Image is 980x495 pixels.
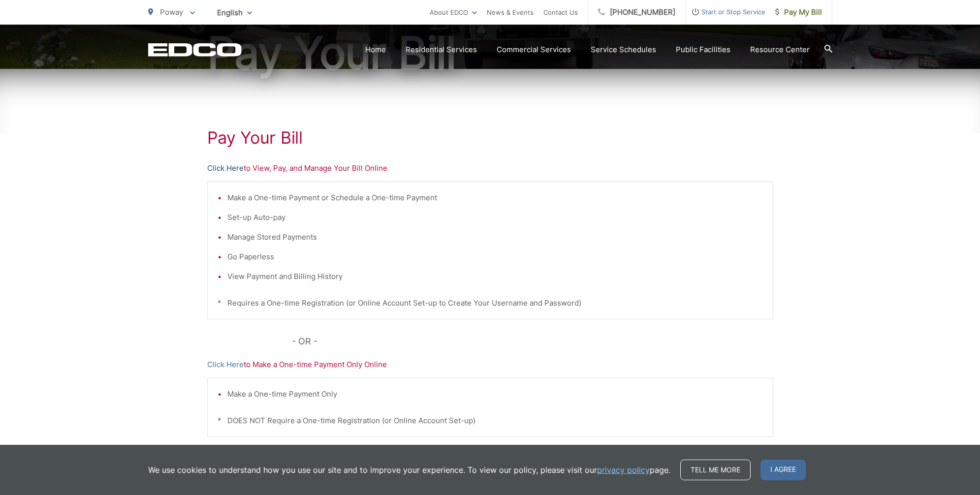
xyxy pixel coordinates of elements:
[430,6,477,18] a: About EDCO
[750,44,810,56] a: Resource Center
[497,44,571,56] a: Commercial Services
[227,231,763,243] li: Manage Stored Payments
[597,464,650,476] a: privacy policy
[160,7,183,17] span: Poway
[207,128,773,148] h1: Pay Your Bill
[487,6,534,18] a: News & Events
[210,4,259,21] span: English
[676,44,730,56] a: Public Facilities
[760,460,806,480] span: I agree
[218,297,763,309] p: * Requires a One-time Registration (or Online Account Set-up to Create Your Username and Password)
[775,6,822,18] span: Pay My Bill
[207,359,773,371] p: to Make a One-time Payment Only Online
[148,43,242,57] a: EDCD logo. Return to the homepage.
[207,162,244,174] a: Click Here
[227,271,763,282] li: View Payment and Billing History
[227,251,763,263] li: Go Paperless
[543,6,578,18] a: Contact Us
[680,460,751,480] a: Tell me more
[365,44,386,56] a: Home
[227,192,763,204] li: Make a One-time Payment or Schedule a One-time Payment
[227,212,763,223] li: Set-up Auto-pay
[591,44,656,56] a: Service Schedules
[227,388,763,400] li: Make a One-time Payment Only
[292,334,773,349] p: - OR -
[218,415,763,427] p: * DOES NOT Require a One-time Registration (or Online Account Set-up)
[148,464,670,476] p: We use cookies to understand how you use our site and to improve your experience. To view our pol...
[406,44,477,56] a: Residential Services
[207,162,773,174] p: to View, Pay, and Manage Your Bill Online
[207,359,244,371] a: Click Here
